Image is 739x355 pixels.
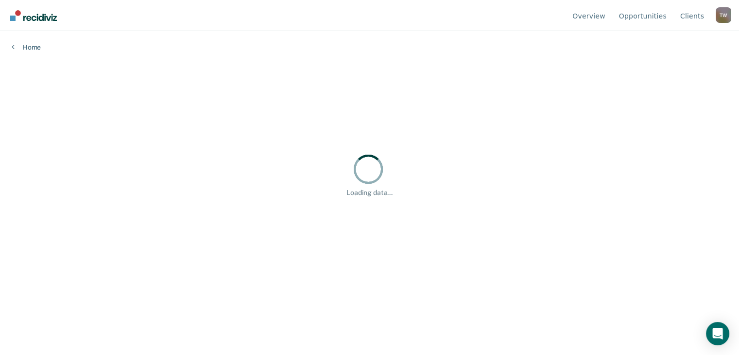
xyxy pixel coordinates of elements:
[346,189,393,197] div: Loading data...
[12,43,727,52] a: Home
[706,322,729,345] div: Open Intercom Messenger
[191,297,549,308] div: At this time, there are no clients who are Pending. Please navigate to one of the other tabs.
[10,10,57,21] img: Recidiviz
[716,7,731,23] div: T W
[716,7,731,23] button: Profile dropdown button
